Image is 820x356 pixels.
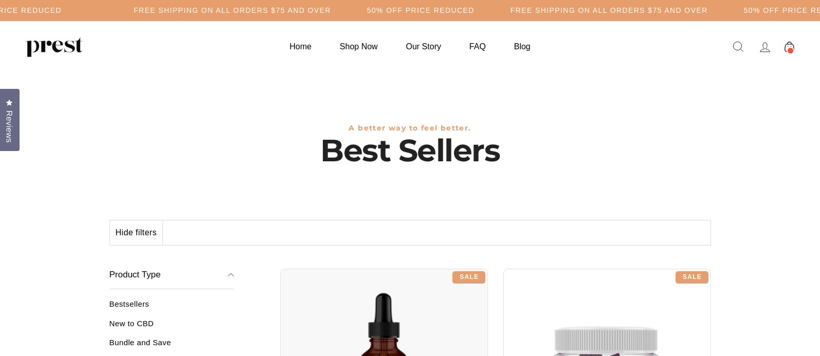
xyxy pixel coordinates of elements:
a: Home [277,36,324,57]
button: Hide filters [110,220,163,245]
a: Blog [501,36,543,57]
h1: Best Sellers [110,133,711,168]
a: Our Story [393,36,454,57]
ul: Primary [277,36,543,57]
div: Sale [676,271,708,284]
span: Reviews [3,110,16,143]
a: Bestsellers [110,299,234,316]
h3: A better way to feel better. [110,124,711,133]
a: Shop Now [327,36,391,57]
img: PREST ORGANICS [26,36,82,57]
a: New to CBD [110,319,234,336]
a: Bundle and Save [110,338,234,355]
button: Product Type [110,261,234,290]
h5: 50% OFF PRICE REDUCED [367,6,475,15]
h5: Free Shipping on all orders $75 and over [134,6,331,15]
a: FAQ [457,36,499,57]
div: Sale [452,271,485,284]
h5: Free Shipping on all orders $75 and over [511,6,708,15]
